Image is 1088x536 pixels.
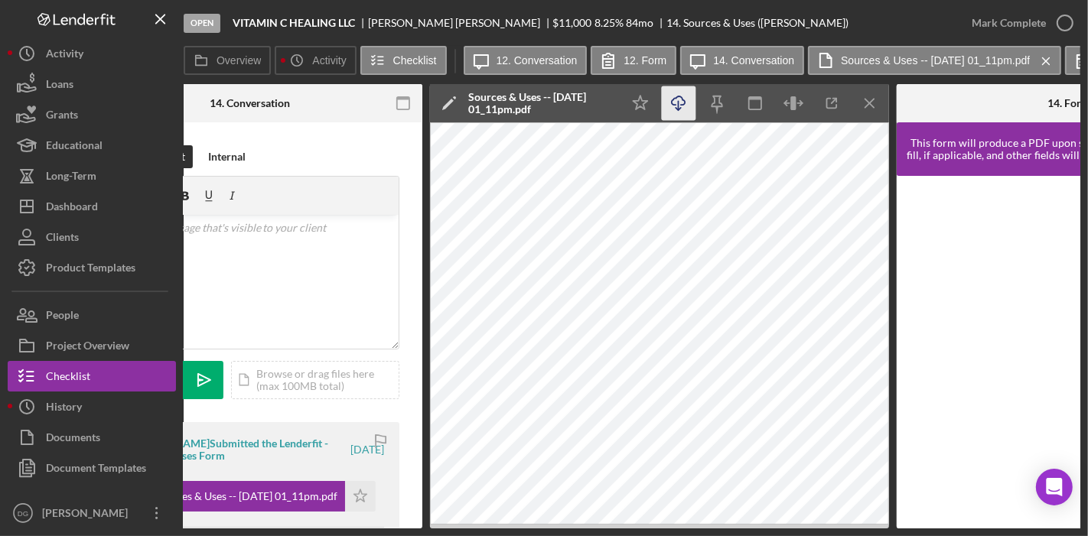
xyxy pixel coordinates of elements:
label: Activity [312,54,346,67]
button: Document Templates [8,453,176,483]
label: Checklist [393,54,437,67]
div: Open Intercom Messenger [1036,469,1073,505]
div: Mark Complete [972,8,1046,38]
b: VITAMIN C HEALING LLC [233,17,355,29]
div: Project Overview [46,330,129,365]
button: 12. Form [591,46,676,75]
time: 2025-10-01 17:11 [350,443,384,456]
span: $11,000 [553,16,592,29]
button: 12. Conversation [464,46,588,75]
div: People [46,300,79,334]
div: 8.25 % [594,17,624,29]
label: Sources & Uses -- [DATE] 01_11pm.pdf [841,54,1030,67]
button: Sources & Uses -- [DATE] 01_11pm.pdf [124,481,376,512]
button: Mark Complete [956,8,1080,38]
button: 14. Conversation [680,46,804,75]
div: [PERSON_NAME] [PERSON_NAME] [368,17,553,29]
button: Internal [200,145,253,168]
div: 84 mo [626,17,653,29]
label: 12. Conversation [497,54,578,67]
div: Document Templates [46,453,146,487]
button: Checklist [8,361,176,391]
button: People [8,300,176,330]
div: Sources & Uses -- [DATE] 01_11pm.pdf [468,91,614,115]
button: Activity [275,46,356,75]
div: Open [184,14,220,33]
text: DG [18,509,28,518]
div: History [46,391,82,426]
button: Documents [8,422,176,453]
div: Internal [208,145,246,168]
button: Sources & Uses -- [DATE] 01_11pm.pdf [808,46,1061,75]
button: History [8,391,176,422]
button: Checklist [360,46,447,75]
div: [PERSON_NAME] Submitted the Lenderfit - Sources & Uses Form [124,437,348,462]
button: Project Overview [8,330,176,361]
div: Checklist [46,361,90,395]
label: 12. Form [624,54,666,67]
div: Sources & Uses -- [DATE] 01_11pm.pdf [155,490,337,502]
div: Documents [46,422,100,456]
div: [PERSON_NAME] [38,498,138,532]
label: Overview [217,54,261,67]
div: 14. Sources & Uses ([PERSON_NAME]) [666,17,849,29]
div: 14. Conversation [210,97,291,109]
label: 14. Conversation [713,54,794,67]
button: DG[PERSON_NAME] [8,498,176,528]
button: Overview [184,46,271,75]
